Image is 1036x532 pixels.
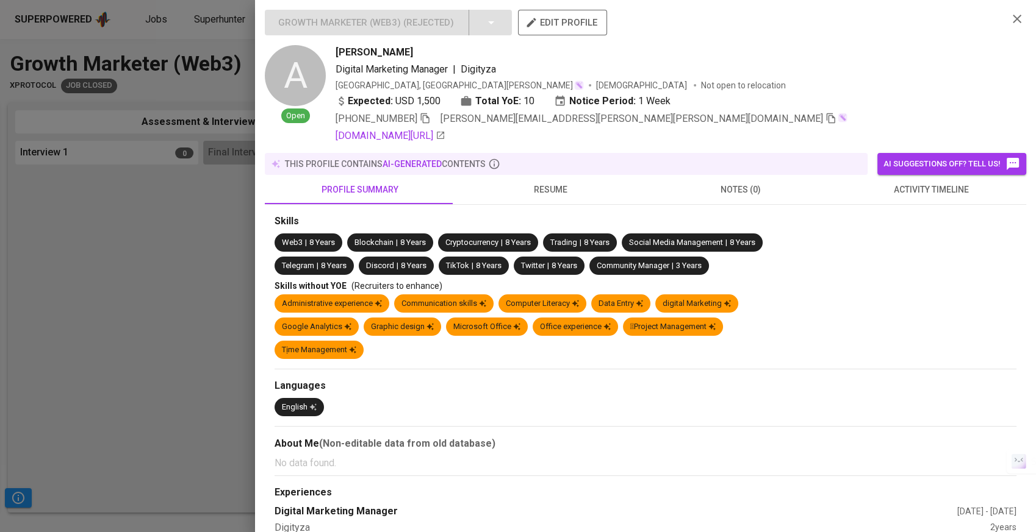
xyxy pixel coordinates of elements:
span: | [305,237,307,249]
span: | [317,260,318,272]
span: edit profile [528,15,597,30]
span: 8 Years [401,261,426,270]
span: [DEMOGRAPHIC_DATA] [596,79,689,91]
span: resume [462,182,638,197]
span: activity timeline [843,182,1019,197]
span: | [453,62,456,77]
span: [PERSON_NAME][EMAIL_ADDRESS][PERSON_NAME][PERSON_NAME][DOMAIN_NAME] [441,113,823,124]
span: 8 Years [552,261,577,270]
div: Digital Marketing Manager [275,505,957,519]
div: About Me [275,436,1016,451]
span: 8 Years [505,238,531,247]
div: Communication skills [401,298,486,310]
span: 8 Years [309,238,335,247]
span: Twitter [521,261,545,270]
span: Discord [366,261,394,270]
b: (Non-editable data from old database) [319,438,495,449]
span: | [397,260,398,272]
span: 10 [523,94,534,108]
span: AI-generated [383,159,442,169]
span: Trading [550,238,577,247]
div: USD 1,500 [336,94,441,108]
span: 3 Years [676,261,702,270]
span: 8 Years [730,238,755,247]
p: Not open to relocation [701,79,786,91]
b: Total YoE: [475,94,521,108]
span: Blockchain [354,238,394,247]
p: this profile contains contents [285,158,486,170]
div: Google Analytics [282,321,351,333]
div: Data Entry [599,298,643,310]
div: Project Management [630,321,716,333]
div: Administrative experience [282,298,382,310]
div: [GEOGRAPHIC_DATA], [GEOGRAPHIC_DATA][PERSON_NAME] [336,79,584,91]
div: digital Marketing [663,298,731,310]
span: Telegram [282,261,314,270]
span: Community Manager [597,261,669,270]
span: | [725,237,727,249]
span: notes (0) [653,182,829,197]
div: Experiences [275,486,1016,500]
div: [DATE] - [DATE] [957,505,1016,517]
span: (Recruiters to enhance) [351,281,442,291]
span: | [472,260,473,272]
a: edit profile [518,17,607,27]
p: No data found. [275,456,1016,470]
div: Office experience [540,321,611,333]
span: TikTok [446,261,469,270]
span: Social Media Management [629,238,723,247]
span: Open [281,110,310,122]
b: Expected: [348,94,393,108]
div: Tịme Management [282,344,356,356]
div: A [265,45,326,106]
span: profile summary [272,182,448,197]
span: Cryptocurrency [445,238,498,247]
span: 8 Years [584,238,610,247]
span: | [396,237,398,249]
span: AI suggestions off? Tell us! [883,157,1020,171]
span: | [547,260,549,272]
span: 8 Years [400,238,426,247]
button: edit profile [518,10,607,35]
span: | [501,237,503,249]
div: Graphic design [371,321,434,333]
span: [PERSON_NAME] [336,45,413,60]
span: | [580,237,581,249]
div: 1 Week [554,94,671,108]
div: Languages [275,379,1016,393]
span: [PHONE_NUMBER] [336,113,417,124]
span: Digital Marketing Manager [336,63,448,75]
span: 8 Years [321,261,347,270]
a: [DOMAIN_NAME][URL] [336,129,445,143]
div: Microsoft Office [453,321,520,333]
button: AI suggestions off? Tell us! [877,153,1026,175]
span: 8 Years [476,261,502,270]
span: Digityza [461,63,496,75]
img: magic_wand.svg [838,113,847,122]
span: | [672,260,674,272]
div: Computer Literacy [506,298,579,310]
span: Web3 [282,238,303,247]
span: Skills without YOE [275,281,347,291]
b: Notice Period: [569,94,636,108]
div: Skills [275,215,1016,229]
div: English [282,402,317,413]
img: magic_wand.svg [574,80,584,90]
